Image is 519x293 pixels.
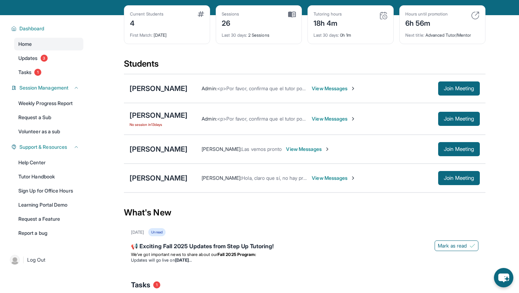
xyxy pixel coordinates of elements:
[241,175,321,181] span: Hola, claro que sí, no hay problema.
[217,252,256,257] strong: Fall 2025 Program:
[286,146,330,153] span: View Messages
[19,25,44,32] span: Dashboard
[202,146,241,152] span: [PERSON_NAME] :
[27,256,46,263] span: Log Out
[241,146,282,152] span: Las vemos pronto
[34,69,41,76] span: 1
[350,175,356,181] img: Chevron-Right
[405,32,424,38] span: Next title :
[19,84,68,91] span: Session Management
[222,11,239,17] div: Sessions
[14,156,83,169] a: Help Center
[7,252,83,268] a: |Log Out
[14,66,83,79] a: Tasks1
[14,227,83,239] a: Report a bug
[130,17,163,28] div: 4
[314,32,339,38] span: Last 30 days :
[222,17,239,28] div: 26
[124,58,485,74] div: Students
[312,175,356,182] span: View Messages
[131,252,217,257] span: We’ve got important news to share about our
[444,86,474,91] span: Join Meeting
[18,41,32,48] span: Home
[18,55,38,62] span: Updates
[405,28,479,38] div: Advanced Tutor/Mentor
[130,173,187,183] div: [PERSON_NAME]
[438,171,480,185] button: Join Meeting
[202,175,241,181] span: [PERSON_NAME] :
[202,116,217,122] span: Admin :
[379,11,388,20] img: card
[130,28,204,38] div: [DATE]
[130,122,187,127] span: No session in 13 days
[17,144,79,151] button: Support & Resources
[288,11,296,18] img: card
[350,116,356,122] img: Chevron-Right
[312,85,356,92] span: View Messages
[124,197,485,228] div: What's New
[130,11,163,17] div: Current Students
[314,28,388,38] div: 0h 1m
[314,17,342,28] div: 18h 4m
[350,86,356,91] img: Chevron-Right
[470,243,475,249] img: Mark as read
[41,55,48,62] span: 3
[130,84,187,93] div: [PERSON_NAME]
[148,228,165,236] div: Unread
[438,112,480,126] button: Join Meeting
[198,11,204,17] img: card
[14,125,83,138] a: Volunteer as a sub
[217,85,478,91] span: <p>Por favor, confirma que el tutor podrá asistir a tu primera hora de reunión asignada antes de ...
[202,85,217,91] span: Admin :
[19,144,67,151] span: Support & Resources
[14,213,83,225] a: Request a Feature
[405,11,448,17] div: Hours until promotion
[131,242,478,252] div: 📢 Exciting Fall 2025 Updates from Step Up Tutoring!
[438,242,467,249] span: Mark as read
[131,230,144,235] div: [DATE]
[10,255,20,265] img: user-img
[435,240,478,251] button: Mark as read
[312,115,356,122] span: View Messages
[438,142,480,156] button: Join Meeting
[17,25,79,32] button: Dashboard
[222,28,296,38] div: 2 Sessions
[23,256,24,264] span: |
[14,184,83,197] a: Sign Up for Office Hours
[130,110,187,120] div: [PERSON_NAME]
[14,170,83,183] a: Tutor Handbook
[17,84,79,91] button: Session Management
[18,69,31,76] span: Tasks
[444,176,474,180] span: Join Meeting
[471,11,479,20] img: card
[314,11,342,17] div: Tutoring hours
[131,257,478,263] li: Updates will go live on
[438,81,480,96] button: Join Meeting
[14,38,83,50] a: Home
[130,32,153,38] span: First Match :
[324,146,330,152] img: Chevron-Right
[405,17,448,28] div: 6h 56m
[14,52,83,65] a: Updates3
[14,199,83,211] a: Learning Portal Demo
[131,280,150,290] span: Tasks
[130,144,187,154] div: [PERSON_NAME]
[222,32,247,38] span: Last 30 days :
[494,268,513,287] button: chat-button
[175,257,192,263] strong: [DATE]
[444,117,474,121] span: Join Meeting
[444,147,474,151] span: Join Meeting
[14,111,83,124] a: Request a Sub
[153,281,160,288] span: 1
[217,116,478,122] span: <p>Por favor, confirma que el tutor podrá asistir a tu primera hora de reunión asignada antes de ...
[14,97,83,110] a: Weekly Progress Report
